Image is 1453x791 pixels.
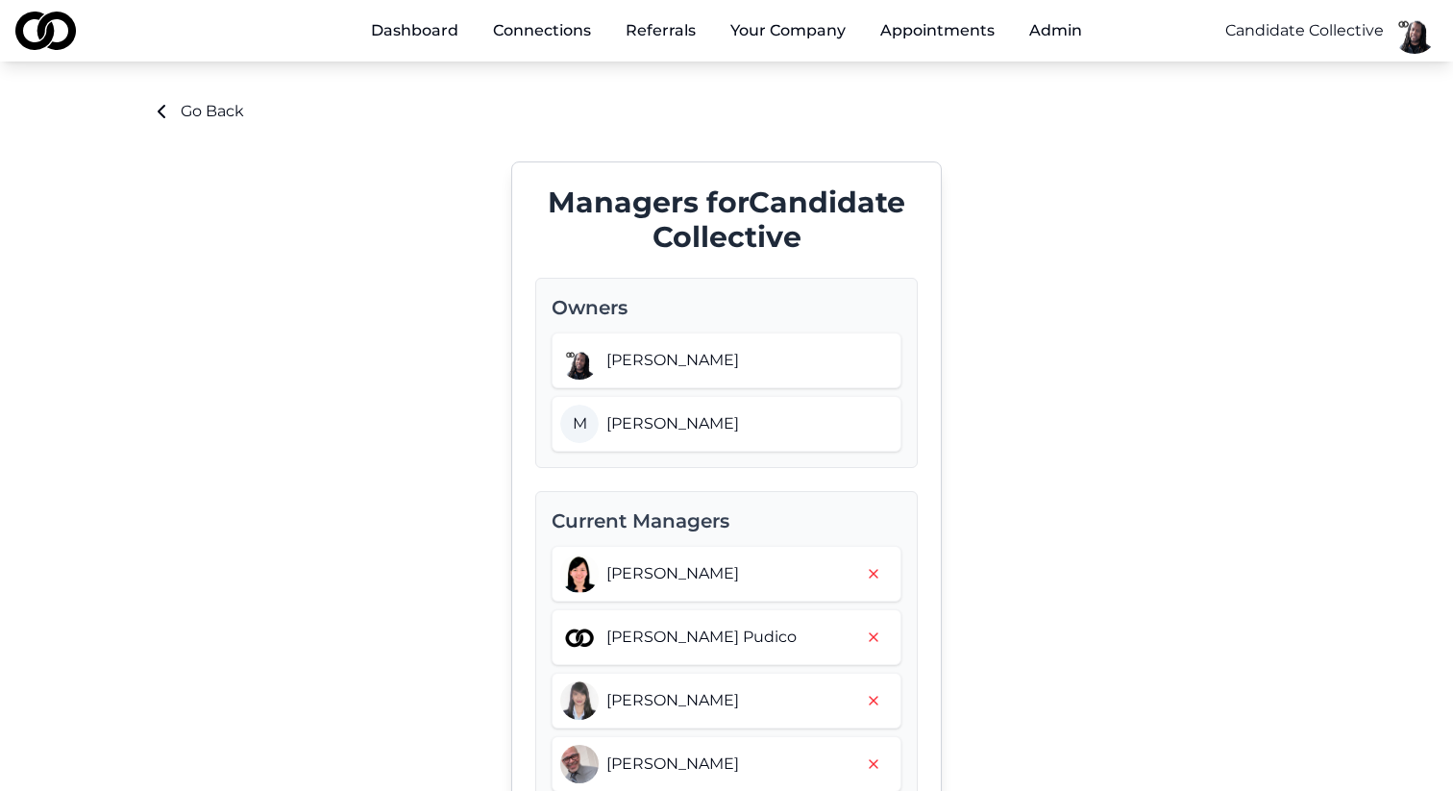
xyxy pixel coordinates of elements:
span: [PERSON_NAME] [606,562,739,585]
span: [PERSON_NAME] [606,689,739,712]
span: [PERSON_NAME] [606,349,739,372]
a: Appointments [865,12,1010,50]
button: Go Back [150,100,244,123]
button: Remove manager [854,681,893,720]
img: Jaymie Pineda [560,555,599,593]
img: Angie Pudico [560,618,599,656]
img: Gregory Tapscott [560,745,599,783]
a: Dashboard [356,12,474,50]
span: [PERSON_NAME] [606,412,739,435]
img: Mae de Leon [560,681,599,720]
button: Admin [1014,12,1097,50]
button: Remove manager [854,618,893,656]
button: Remove manager [854,555,893,593]
span: [PERSON_NAME] Pudico [606,626,797,649]
h3: Owners [552,294,901,321]
a: Referrals [610,12,711,50]
img: logo [15,12,76,50]
span: [PERSON_NAME] [606,753,739,776]
button: Remove manager [854,745,893,783]
nav: Main [356,12,1097,50]
img: Basim Newby [560,341,599,380]
button: Your Company [715,12,861,50]
span: M [560,405,599,443]
h3: Current Managers [552,507,901,534]
button: Candidate Collective [1225,19,1384,42]
img: fc566690-cf65-45d8-a465-1d4f683599e2-basimCC1-profile_picture.png [1391,8,1438,54]
a: Connections [478,12,606,50]
h2: Managers for Candidate Collective [535,185,918,255]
